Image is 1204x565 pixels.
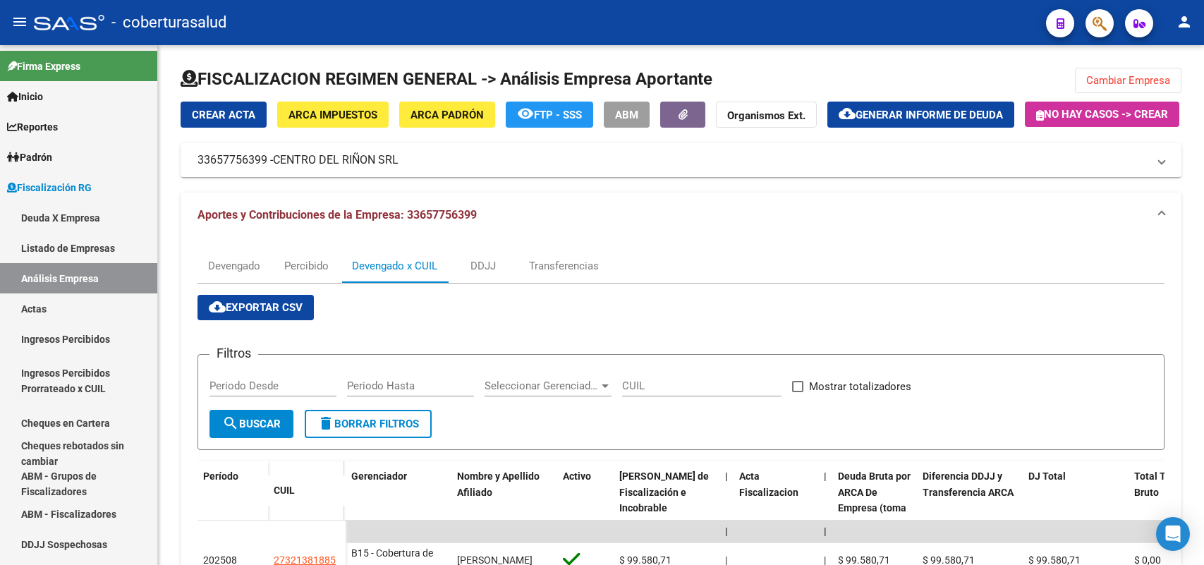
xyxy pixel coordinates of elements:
[197,461,268,521] datatable-header-cell: Período
[529,258,599,274] div: Transferencias
[317,418,419,430] span: Borrar Filtros
[734,461,818,556] datatable-header-cell: Acta Fiscalizacion
[181,193,1181,238] mat-expansion-panel-header: Aportes y Contribuciones de la Empresa: 33657756399
[563,470,591,482] span: Activo
[317,415,334,432] mat-icon: delete
[506,102,593,128] button: FTP - SSS
[604,102,650,128] button: ABM
[1075,68,1181,93] button: Cambiar Empresa
[181,68,712,90] h1: FISCALIZACION REGIMEN GENERAL -> Análisis Empresa Aportante
[209,410,293,438] button: Buscar
[7,150,52,165] span: Padrón
[197,208,477,221] span: Aportes y Contribuciones de la Empresa: 33657756399
[839,105,856,122] mat-icon: cloud_download
[222,418,281,430] span: Buscar
[7,89,43,104] span: Inicio
[181,102,267,128] button: Crear Acta
[268,475,346,506] datatable-header-cell: CUIL
[111,7,226,38] span: - coberturasalud
[192,109,255,121] span: Crear Acta
[288,109,377,121] span: ARCA Impuestos
[7,180,92,195] span: Fiscalización RG
[917,461,1023,556] datatable-header-cell: Diferencia DDJJ y Transferencia ARCA
[284,258,329,274] div: Percibido
[716,102,817,128] button: Organismos Ext.
[451,461,557,556] datatable-header-cell: Nombre y Apellido Afiliado
[727,109,805,122] strong: Organismos Ext.
[399,102,495,128] button: ARCA Padrón
[739,470,798,498] span: Acta Fiscalizacion
[818,461,832,556] datatable-header-cell: |
[7,119,58,135] span: Reportes
[517,105,534,122] mat-icon: remove_red_eye
[923,470,1014,498] span: Diferencia DDJJ y Transferencia ARCA
[614,461,719,556] datatable-header-cell: Deuda Bruta Neto de Fiscalización e Incobrable
[824,470,827,482] span: |
[209,301,303,314] span: Exportar CSV
[352,258,437,274] div: Devengado x CUIL
[838,470,911,546] span: Deuda Bruta por ARCA De Empresa (toma en cuenta todos los afiliados)
[457,470,540,498] span: Nombre y Apellido Afiliado
[305,410,432,438] button: Borrar Filtros
[1036,108,1168,121] span: No hay casos -> Crear
[832,461,917,556] datatable-header-cell: Deuda Bruta por ARCA De Empresa (toma en cuenta todos los afiliados)
[273,152,399,168] span: CENTRO DEL RIÑON SRL
[351,470,407,482] span: Gerenciador
[856,109,1003,121] span: Generar informe de deuda
[725,470,728,482] span: |
[222,415,239,432] mat-icon: search
[824,525,827,537] span: |
[1086,74,1170,87] span: Cambiar Empresa
[619,470,709,514] span: [PERSON_NAME] de Fiscalización e Incobrable
[7,59,80,74] span: Firma Express
[1176,13,1193,30] mat-icon: person
[470,258,496,274] div: DDJJ
[725,525,728,537] span: |
[197,295,314,320] button: Exportar CSV
[346,461,451,556] datatable-header-cell: Gerenciador
[209,298,226,315] mat-icon: cloud_download
[203,470,238,482] span: Período
[615,109,638,121] span: ABM
[1025,102,1179,127] button: No hay casos -> Crear
[11,13,28,30] mat-icon: menu
[411,109,484,121] span: ARCA Padrón
[208,258,260,274] div: Devengado
[277,102,389,128] button: ARCA Impuestos
[197,152,1148,168] mat-panel-title: 33657756399 -
[827,102,1014,128] button: Generar informe de deuda
[485,379,599,392] span: Seleccionar Gerenciador
[274,485,295,496] span: CUIL
[1156,517,1190,551] div: Open Intercom Messenger
[1028,470,1066,482] span: DJ Total
[209,344,258,363] h3: Filtros
[809,378,911,395] span: Mostrar totalizadores
[557,461,614,556] datatable-header-cell: Activo
[719,461,734,556] datatable-header-cell: |
[181,143,1181,177] mat-expansion-panel-header: 33657756399 -CENTRO DEL RIÑON SRL
[534,109,582,121] span: FTP - SSS
[1023,461,1129,556] datatable-header-cell: DJ Total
